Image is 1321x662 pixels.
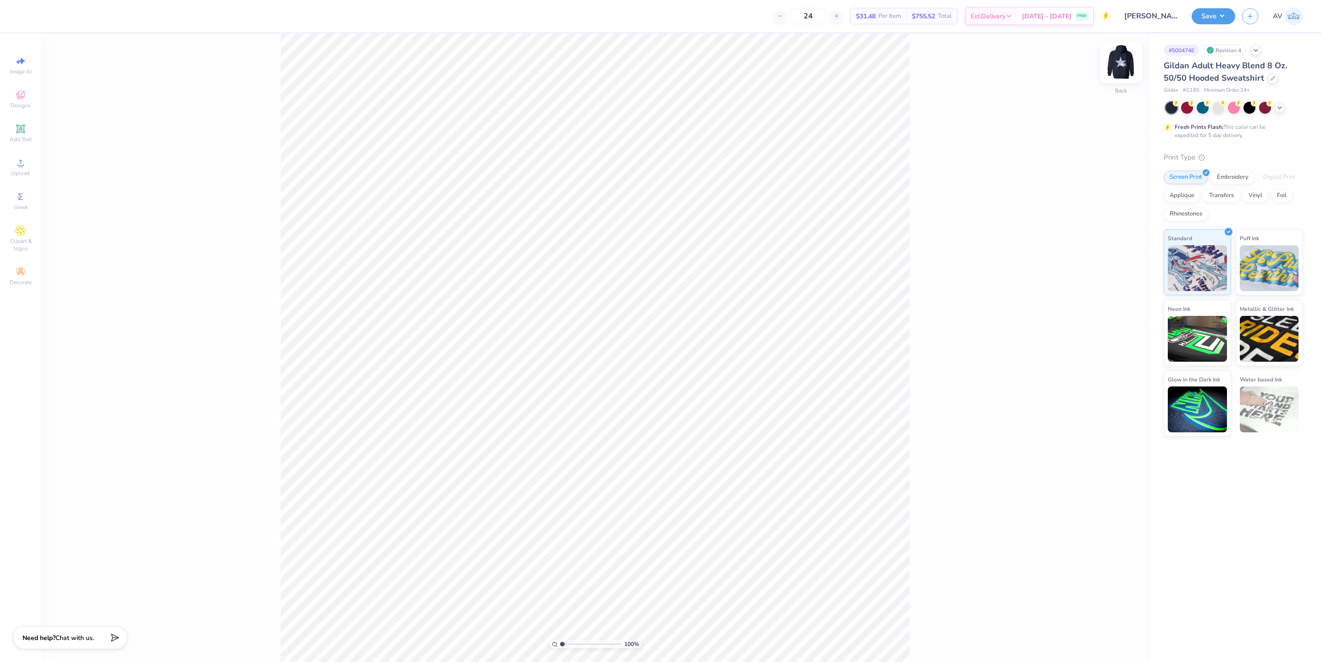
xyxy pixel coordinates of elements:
[1077,13,1087,19] span: FREE
[11,102,31,109] span: Designs
[1240,245,1299,291] img: Puff Ink
[1168,245,1227,291] img: Standard
[1164,87,1178,94] span: Gildan
[1168,386,1227,432] img: Glow in the Dark Ink
[1257,171,1302,184] div: Digital Print
[1240,375,1282,384] span: Water based Ink
[10,136,32,143] span: Add Text
[1240,233,1259,243] span: Puff Ink
[1164,189,1200,203] div: Applique
[1168,375,1220,384] span: Glow in the Dark Ink
[790,8,826,24] input: – –
[1164,44,1199,56] div: # 500474E
[10,68,32,75] span: Image AI
[1192,8,1235,24] button: Save
[1164,152,1303,163] div: Print Type
[56,634,94,642] span: Chat with us.
[1168,304,1190,314] span: Neon Ink
[1273,11,1282,22] span: AV
[1203,189,1240,203] div: Transfers
[1204,44,1246,56] div: Revision 4
[878,11,901,21] span: Per Item
[22,634,56,642] strong: Need help?
[1175,123,1223,131] strong: Fresh Prints Flash:
[14,204,28,211] span: Greek
[856,11,876,21] span: $31.48
[1164,60,1287,83] span: Gildan Adult Heavy Blend 8 Oz. 50/50 Hooded Sweatshirt
[1240,304,1294,314] span: Metallic & Glitter Ink
[971,11,1005,21] span: Est. Delivery
[1211,171,1254,184] div: Embroidery
[1103,44,1139,81] img: Back
[5,237,37,252] span: Clipart & logos
[1168,316,1227,362] img: Neon Ink
[1273,7,1303,25] a: AV
[10,279,32,286] span: Decorate
[1243,189,1268,203] div: Vinyl
[624,640,639,648] span: 100 %
[1204,87,1250,94] span: Minimum Order: 24 +
[1240,316,1299,362] img: Metallic & Glitter Ink
[1164,171,1208,184] div: Screen Print
[1115,87,1127,95] div: Back
[1183,87,1199,94] span: # G185
[912,11,935,21] span: $755.52
[1175,123,1288,139] div: This color can be expedited for 5 day delivery.
[1117,7,1185,25] input: Untitled Design
[938,11,952,21] span: Total
[1164,207,1208,221] div: Rhinestones
[11,170,30,177] span: Upload
[1285,7,1303,25] img: Aargy Velasco
[1022,11,1071,21] span: [DATE] - [DATE]
[1271,189,1293,203] div: Foil
[1168,233,1192,243] span: Standard
[1240,386,1299,432] img: Water based Ink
